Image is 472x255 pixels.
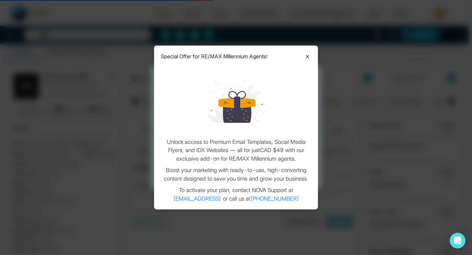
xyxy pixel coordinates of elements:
[173,195,221,202] a: [EMAIL_ADDRESS]
[161,52,267,60] p: Special Offer for RE/MAX Millennium Agents!
[161,138,311,163] p: Unlock access to Premium Email Templates, Social Media Flyers, and IDX Websites — all for just CA...
[207,72,265,129] img: loading
[161,186,311,203] p: To activate your plan, contact NOVA Support at or call us at
[161,166,311,183] p: Boost your marketing with ready-to-use, high-converting content designed to save you time and gro...
[450,233,465,248] div: Open Intercom Messenger
[250,195,299,202] a: [PHONE_NUMBER]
